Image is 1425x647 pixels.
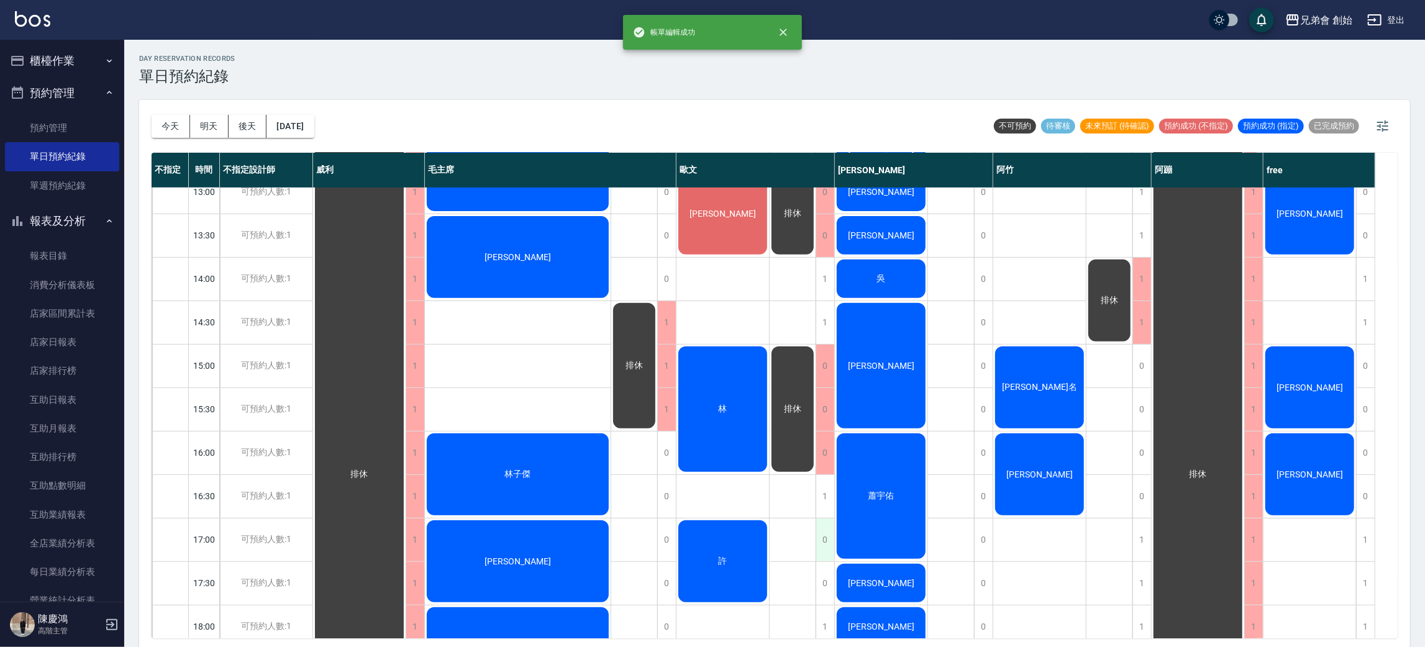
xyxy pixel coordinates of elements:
div: 16:30 [189,474,220,518]
div: 0 [657,475,676,518]
h5: 陳慶鴻 [38,613,101,625]
div: 1 [406,214,424,257]
div: 15:30 [189,387,220,431]
button: [DATE] [266,115,314,138]
div: 0 [974,562,993,605]
div: 0 [816,214,834,257]
span: 未來預訂 (待確認) [1080,120,1154,132]
div: 0 [974,518,993,561]
img: Logo [15,11,50,27]
div: 1 [1132,214,1151,257]
span: [PERSON_NAME] [687,209,758,219]
div: 1 [1356,562,1375,605]
div: 0 [974,388,993,431]
span: [PERSON_NAME] [845,361,917,371]
button: 明天 [190,115,229,138]
div: 1 [1244,345,1263,387]
div: 0 [974,214,993,257]
div: 0 [816,171,834,214]
button: 登出 [1362,9,1410,32]
div: 0 [1356,171,1375,214]
div: 0 [1132,432,1151,474]
span: [PERSON_NAME] [1274,209,1345,219]
div: 1 [406,258,424,301]
a: 互助業績報表 [5,500,119,529]
div: 阿竹 [993,153,1152,188]
button: 報表及分析 [5,205,119,237]
span: 已完成預約 [1309,120,1359,132]
div: 可預約人數:1 [220,345,312,387]
div: 兄弟會 創始 [1300,12,1352,28]
div: 0 [657,562,676,605]
span: 排休 [348,469,371,480]
div: 1 [1132,562,1151,605]
span: 排休 [781,208,804,219]
a: 互助排行榜 [5,443,119,471]
div: 1 [1132,301,1151,344]
div: free [1263,153,1375,188]
span: [PERSON_NAME] [1004,469,1075,479]
span: 許 [716,556,730,567]
div: 1 [1132,171,1151,214]
img: Person [10,612,35,637]
div: 威利 [313,153,425,188]
h2: day Reservation records [139,55,235,63]
span: 帳單編輯成功 [633,26,695,38]
div: 1 [406,171,424,214]
div: 0 [1132,345,1151,387]
button: 預約管理 [5,77,119,109]
span: [PERSON_NAME] [482,556,553,566]
div: 可預約人數:1 [220,214,312,257]
span: 不可預約 [994,120,1036,132]
div: 1 [406,301,424,344]
div: [PERSON_NAME] [835,153,993,188]
a: 每日業績分析表 [5,558,119,586]
div: 可預約人數:1 [220,301,312,344]
div: 0 [974,301,993,344]
span: 排休 [623,360,645,371]
h3: 單日預約紀錄 [139,68,235,85]
div: 0 [974,345,993,387]
button: 櫃檯作業 [5,45,119,77]
div: 0 [1132,475,1151,518]
span: 排休 [781,404,804,415]
div: 0 [816,562,834,605]
div: 0 [816,432,834,474]
div: 0 [1356,214,1375,257]
div: 14:30 [189,301,220,344]
a: 消費分析儀表板 [5,271,119,299]
a: 互助月報表 [5,414,119,443]
p: 高階主管 [38,625,101,636]
span: [PERSON_NAME] [1274,469,1345,479]
span: 排休 [1187,469,1209,480]
div: 0 [816,518,834,561]
span: [PERSON_NAME] [845,578,917,588]
a: 店家排行榜 [5,356,119,385]
div: 17:00 [189,518,220,561]
a: 預約管理 [5,114,119,142]
div: 0 [657,432,676,474]
div: 不指定設計師 [220,153,313,188]
div: 0 [1356,475,1375,518]
div: 0 [657,518,676,561]
div: 毛主席 [425,153,676,188]
a: 營業統計分析表 [5,586,119,615]
a: 全店業績分析表 [5,529,119,558]
div: 14:00 [189,257,220,301]
button: 兄弟會 創始 [1280,7,1357,33]
div: 可預約人數:1 [220,388,312,431]
a: 互助點數明細 [5,471,119,500]
button: 後天 [229,115,267,138]
div: 0 [1132,388,1151,431]
div: 不指定 [152,153,189,188]
div: 1 [1356,301,1375,344]
a: 店家區間累計表 [5,299,119,328]
div: 1 [1244,258,1263,301]
div: 15:00 [189,344,220,387]
span: 待審核 [1041,120,1075,132]
div: 1 [657,301,676,344]
div: 1 [816,258,834,301]
div: 13:30 [189,214,220,257]
div: 1 [1356,518,1375,561]
div: 16:00 [189,431,220,474]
